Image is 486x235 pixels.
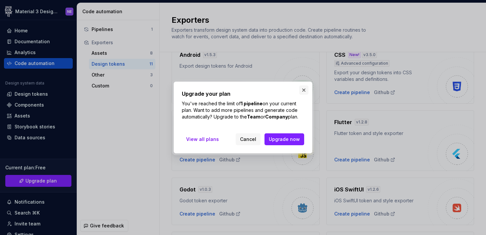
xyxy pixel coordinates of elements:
[264,133,304,145] button: Upgrade now
[182,100,304,120] p: You've reached the limit of on your current plan. Want to add more pipelines and generate code au...
[182,90,304,98] h2: Upgrade your plan
[241,101,263,106] b: 1 pipeline
[236,133,261,145] button: Cancel
[182,133,223,145] a: View all plans
[269,136,300,143] span: Upgrade now
[265,114,288,119] b: Company
[186,136,219,143] span: View all plans
[247,114,261,119] b: Team
[240,136,256,143] span: Cancel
